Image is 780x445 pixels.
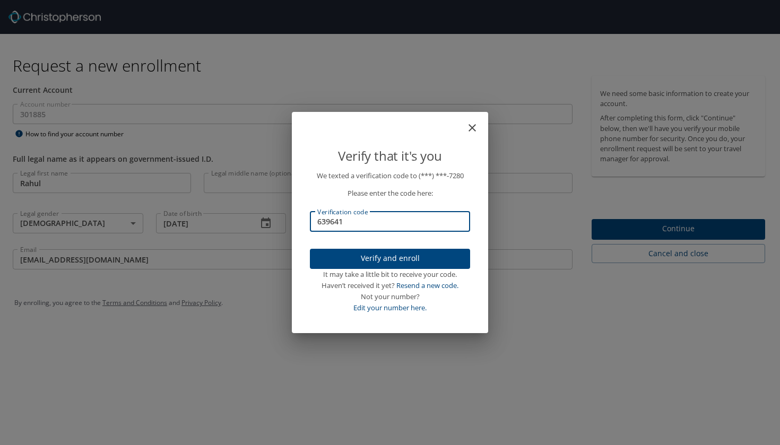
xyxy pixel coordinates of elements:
button: close [471,116,484,129]
div: It may take a little bit to receive your code. [310,269,470,280]
a: Resend a new code. [396,281,458,290]
div: Not your number? [310,291,470,302]
p: Please enter the code here: [310,188,470,199]
p: We texted a verification code to (***) ***- 7280 [310,170,470,181]
span: Verify and enroll [318,252,462,265]
p: Verify that it's you [310,146,470,166]
div: Haven’t received it yet? [310,280,470,291]
a: Edit your number here. [353,303,427,312]
button: Verify and enroll [310,249,470,269]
